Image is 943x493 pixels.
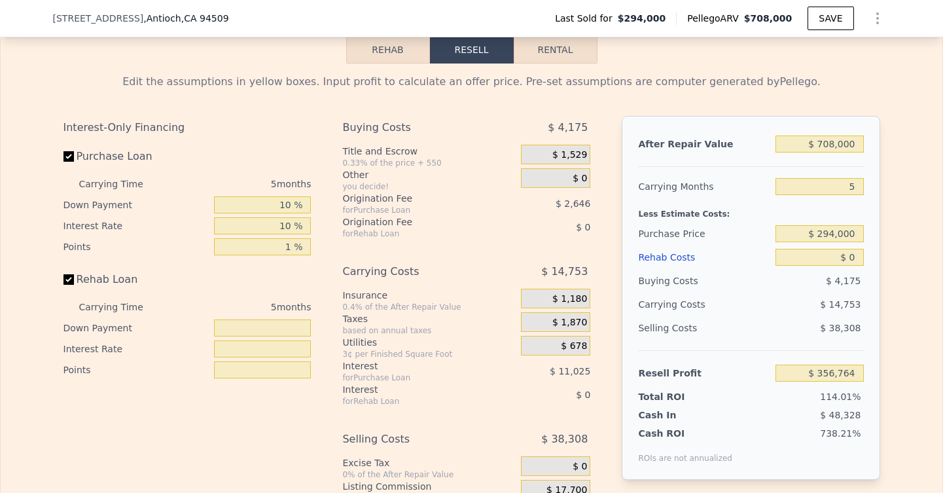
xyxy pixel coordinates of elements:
span: $ 38,308 [820,323,861,333]
span: Last Sold for [555,12,618,25]
input: Rehab Loan [63,274,74,285]
div: Down Payment [63,194,209,215]
button: SAVE [808,7,853,30]
div: for Rehab Loan [342,396,488,407]
div: Cash In [638,409,720,422]
span: $ 48,328 [820,410,861,420]
div: Interest [342,359,488,373]
div: Selling Costs [638,316,770,340]
div: 3¢ per Finished Square Foot [342,349,516,359]
label: Purchase Loan [63,145,209,168]
button: Show Options [864,5,891,31]
div: Carrying Months [638,175,770,198]
span: $ 0 [573,461,587,473]
button: Resell [430,36,514,64]
div: 5 months [169,173,311,194]
span: $ 678 [561,340,587,352]
span: , CA 94509 [181,13,229,24]
div: Excise Tax [342,456,516,469]
div: Buying Costs [342,116,488,139]
div: Rehab Costs [638,246,770,269]
span: $ 1,870 [552,317,587,329]
div: Buying Costs [638,269,770,293]
span: $ 0 [576,390,590,400]
div: Carrying Costs [342,260,488,283]
div: Utilities [342,336,516,349]
div: 0.33% of the price + 550 [342,158,516,168]
div: Carrying Costs [638,293,720,316]
div: Purchase Price [638,222,770,246]
div: Origination Fee [342,215,488,228]
div: Edit the assumptions in yellow boxes. Input profit to calculate an offer price. Pre-set assumptio... [63,74,880,90]
div: Origination Fee [342,192,488,205]
button: Rental [514,36,597,64]
span: [STREET_ADDRESS] [53,12,144,25]
div: Interest-Only Financing [63,116,311,139]
div: Total ROI [638,390,720,403]
div: 0% of the After Repair Value [342,469,516,480]
div: you decide! [342,181,516,192]
span: $294,000 [618,12,666,25]
div: Carrying Time [79,173,164,194]
label: Rehab Loan [63,268,209,291]
div: Less Estimate Costs: [638,198,863,222]
div: Selling Costs [342,428,488,451]
div: Interest Rate [63,215,209,236]
span: $ 4,175 [548,116,588,139]
span: Pellego ARV [687,12,744,25]
span: $ 38,308 [541,428,588,451]
span: $ 0 [576,222,590,232]
span: $ 2,646 [556,198,590,209]
div: ROIs are not annualized [638,440,732,464]
div: Interest [342,383,488,396]
span: $ 1,180 [552,293,587,305]
span: $ 4,175 [826,276,861,286]
div: 0.4% of the After Repair Value [342,302,516,312]
div: for Rehab Loan [342,228,488,239]
div: Cash ROI [638,427,732,440]
div: for Purchase Loan [342,205,488,215]
div: Listing Commission [342,480,516,493]
div: Points [63,236,209,257]
button: Rehab [346,36,430,64]
span: , Antioch [143,12,228,25]
span: $ 11,025 [550,366,590,376]
div: After Repair Value [638,132,770,156]
div: Carrying Time [79,297,164,318]
div: Insurance [342,289,516,302]
span: 738.21% [820,428,861,439]
div: 5 months [169,297,311,318]
span: $ 0 [573,173,587,185]
span: $ 1,529 [552,149,587,161]
div: Points [63,359,209,380]
span: $ 14,753 [820,299,861,310]
div: Title and Escrow [342,145,516,158]
div: Resell Profit [638,361,770,385]
div: Other [342,168,516,181]
span: $ 14,753 [541,260,588,283]
span: $708,000 [744,13,792,24]
div: based on annual taxes [342,325,516,336]
div: Down Payment [63,318,209,338]
div: for Purchase Loan [342,373,488,383]
span: 114.01% [820,392,861,402]
div: Taxes [342,312,516,325]
input: Purchase Loan [63,151,74,162]
div: Interest Rate [63,338,209,359]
